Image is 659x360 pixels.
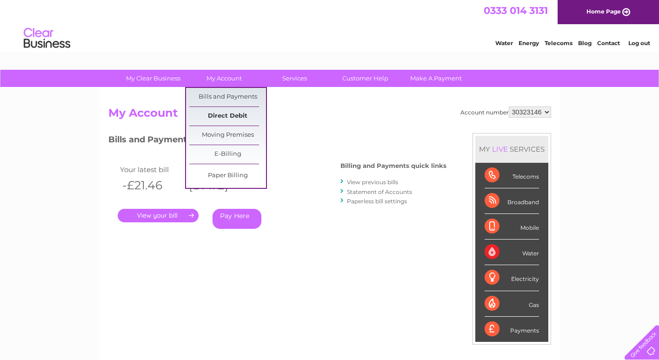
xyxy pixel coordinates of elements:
[118,176,185,195] th: -£21.46
[327,70,404,87] a: Customer Help
[189,167,266,185] a: Paper Billing
[495,40,513,47] a: Water
[118,209,199,222] a: .
[398,70,474,87] a: Make A Payment
[485,265,539,291] div: Electricity
[485,240,539,265] div: Water
[485,214,539,240] div: Mobile
[485,188,539,214] div: Broadband
[485,291,539,317] div: Gas
[115,70,192,87] a: My Clear Business
[460,107,551,118] div: Account number
[519,40,539,47] a: Energy
[108,107,551,124] h2: My Account
[347,179,398,186] a: View previous bills
[545,40,572,47] a: Telecoms
[108,133,446,149] h3: Bills and Payments
[347,198,407,205] a: Paperless bill settings
[256,70,333,87] a: Services
[340,162,446,169] h4: Billing and Payments quick links
[485,163,539,188] div: Telecoms
[189,88,266,107] a: Bills and Payments
[118,163,185,176] td: Your latest bill
[484,5,548,16] a: 0333 014 3131
[184,176,251,195] th: [DATE]
[186,70,262,87] a: My Account
[110,5,550,45] div: Clear Business is a trading name of Verastar Limited (registered in [GEOGRAPHIC_DATA] No. 3667643...
[475,136,548,162] div: MY SERVICES
[490,145,510,153] div: LIVE
[23,24,71,53] img: logo.png
[347,188,412,195] a: Statement of Accounts
[628,40,650,47] a: Log out
[189,145,266,164] a: E-Billing
[597,40,620,47] a: Contact
[578,40,592,47] a: Blog
[213,209,261,229] a: Pay Here
[189,126,266,145] a: Moving Premises
[189,107,266,126] a: Direct Debit
[184,163,251,176] td: Invoice date
[485,317,539,342] div: Payments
